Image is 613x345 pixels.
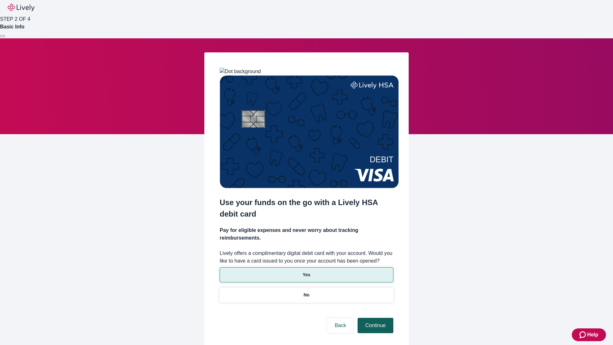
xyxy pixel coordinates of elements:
[220,75,399,188] img: Debit card
[220,197,393,220] h2: Use your funds on the go with a Lively HSA debit card
[579,331,587,339] svg: Zendesk support icon
[220,68,261,75] img: Dot background
[8,4,34,11] img: Lively
[220,226,393,242] h4: Pay for eligible expenses and never worry about tracking reimbursements.
[220,267,393,282] button: Yes
[304,292,310,298] p: No
[220,287,393,303] button: No
[587,331,598,339] span: Help
[358,318,393,333] button: Continue
[303,272,310,278] p: Yes
[220,249,393,265] label: Lively offers a complimentary digital debit card with your account. Would you like to have a card...
[327,318,354,333] button: Back
[572,328,606,341] button: Zendesk support iconHelp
